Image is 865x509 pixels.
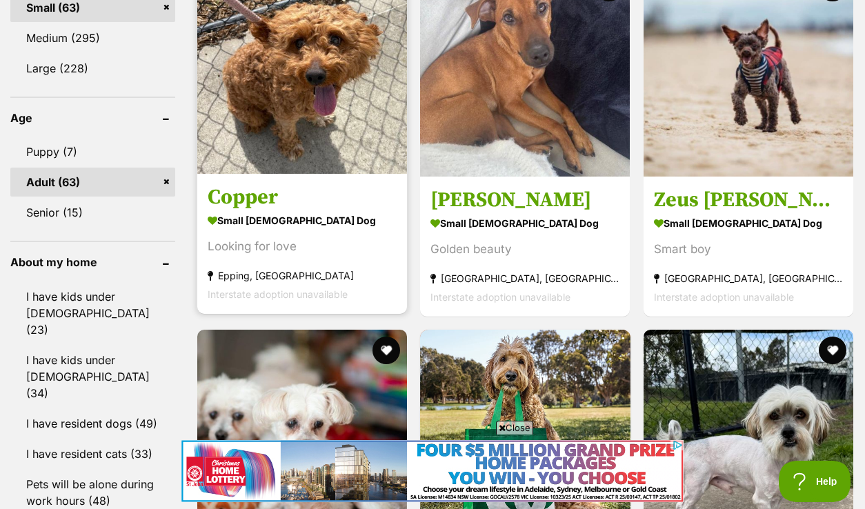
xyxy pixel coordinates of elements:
[779,461,851,502] iframe: Help Scout Beacon - Open
[1,1,12,12] img: consumer-privacy-logo.png
[430,269,619,288] strong: [GEOGRAPHIC_DATA], [GEOGRAPHIC_DATA]
[372,337,400,364] button: favourite
[10,168,175,197] a: Adult (63)
[10,54,175,83] a: Large (228)
[10,282,175,344] a: I have kids under [DEMOGRAPHIC_DATA] (23)
[10,112,175,124] header: Age
[496,421,533,435] span: Close
[819,337,846,364] button: favourite
[654,187,843,213] h3: Zeus [PERSON_NAME]
[10,23,175,52] a: Medium (295)
[644,177,853,317] a: Zeus [PERSON_NAME] small [DEMOGRAPHIC_DATA] Dog Smart boy [GEOGRAPHIC_DATA], [GEOGRAPHIC_DATA] In...
[430,213,619,233] strong: small [DEMOGRAPHIC_DATA] Dog
[181,440,684,502] iframe: Advertisement
[208,184,397,210] h3: Copper
[10,409,175,438] a: I have resident dogs (49)
[208,266,397,285] strong: Epping, [GEOGRAPHIC_DATA]
[10,198,175,227] a: Senior (15)
[654,240,843,259] div: Smart boy
[10,137,175,166] a: Puppy (7)
[654,269,843,288] strong: [GEOGRAPHIC_DATA], [GEOGRAPHIC_DATA]
[208,237,397,256] div: Looking for love
[654,213,843,233] strong: small [DEMOGRAPHIC_DATA] Dog
[430,240,619,259] div: Golden beauty
[10,256,175,268] header: About my home
[10,346,175,408] a: I have kids under [DEMOGRAPHIC_DATA] (34)
[10,439,175,468] a: I have resident cats (33)
[208,210,397,230] strong: small [DEMOGRAPHIC_DATA] Dog
[430,291,570,303] span: Interstate adoption unavailable
[654,291,794,303] span: Interstate adoption unavailable
[208,288,348,300] span: Interstate adoption unavailable
[430,187,619,213] h3: [PERSON_NAME]
[420,177,630,317] a: [PERSON_NAME] small [DEMOGRAPHIC_DATA] Dog Golden beauty [GEOGRAPHIC_DATA], [GEOGRAPHIC_DATA] Int...
[197,174,407,314] a: Copper small [DEMOGRAPHIC_DATA] Dog Looking for love Epping, [GEOGRAPHIC_DATA] Interstate adoptio...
